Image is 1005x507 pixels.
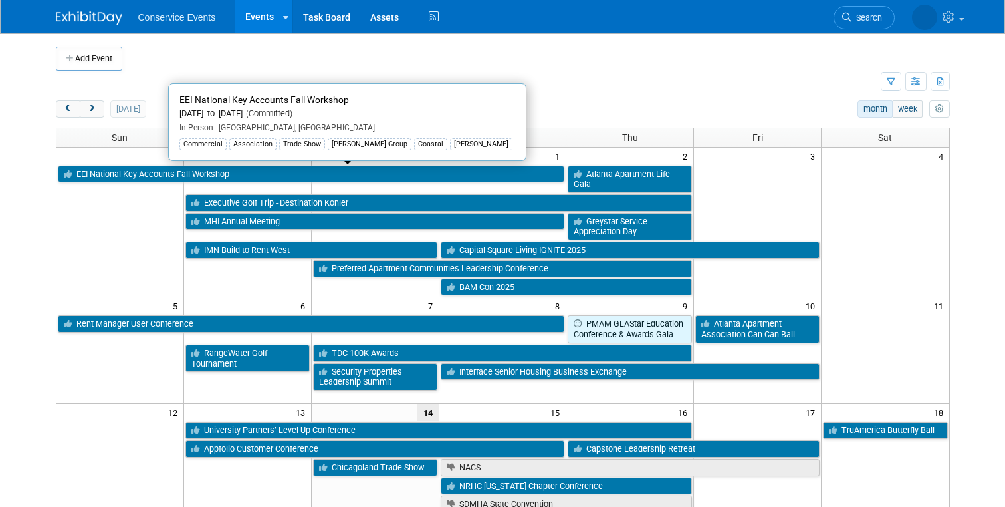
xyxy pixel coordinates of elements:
div: Commercial [179,138,227,150]
a: Executive Golf Trip - Destination Kohler [185,194,692,212]
span: 3 [809,148,821,164]
span: Thu [622,132,638,143]
a: Capital Square Living IGNITE 2025 [441,242,820,259]
button: prev [56,100,80,118]
div: Trade Show [279,138,325,150]
img: Savannah Doctor [853,7,937,22]
span: 15 [549,404,566,421]
span: EEI National Key Accounts Fall Workshop [179,94,349,105]
span: Fri [752,132,763,143]
a: EEI National Key Accounts Fall Workshop [58,166,565,183]
span: 28 [167,148,183,164]
span: In-Person [179,123,213,132]
a: Atlanta Apartment Association Can Can Ball [695,315,820,343]
a: MHI Annual Meeting [185,213,565,230]
span: 14 [417,404,439,421]
a: TDC 100K Awards [313,345,693,362]
span: 4 [937,148,949,164]
a: Chicagoland Trade Show [313,459,437,476]
a: TruAmerica Butterfly Ball [823,422,947,439]
button: month [857,100,893,118]
a: Preferred Apartment Communities Leadership Conference [313,260,693,277]
span: 6 [299,297,311,314]
div: [DATE] to [DATE] [179,108,515,120]
a: PMAM GLAStar Education Conference & Awards Gala [568,315,692,343]
a: NRHC [US_STATE] Chapter Conference [441,478,693,495]
a: Greystar Service Appreciation Day [568,213,692,240]
button: next [80,100,104,118]
button: week [892,100,923,118]
a: IMN Build to Rent West [185,242,437,259]
button: [DATE] [110,100,146,118]
span: Conservice Events [138,12,216,23]
button: myCustomButton [929,100,949,118]
span: 7 [427,297,439,314]
span: 13 [294,404,311,421]
a: Search [775,6,836,29]
a: Security Properties Leadership Summit [313,363,437,391]
span: 10 [804,297,821,314]
span: Sun [112,132,128,143]
span: [GEOGRAPHIC_DATA], [GEOGRAPHIC_DATA] [213,123,375,132]
div: [PERSON_NAME] [450,138,512,150]
span: 18 [933,404,949,421]
div: Association [229,138,277,150]
i: Personalize Calendar [935,105,944,114]
a: University Partners’ Level Up Conference [185,422,692,439]
a: Capstone Leadership Retreat [568,440,820,458]
span: 16 [677,404,693,421]
button: Add Event [56,47,122,71]
a: BAM Con 2025 [441,279,693,296]
a: NACS [441,459,820,476]
span: 12 [167,404,183,421]
a: Appfolio Customer Conference [185,440,565,458]
div: [PERSON_NAME] Group [328,138,411,150]
span: 9 [681,297,693,314]
a: RangeWater Golf Tournament [185,345,310,372]
div: Coastal [414,138,447,150]
img: ExhibitDay [56,11,122,25]
span: Search [793,13,824,23]
span: Sat [878,132,892,143]
span: 8 [554,297,566,314]
span: 17 [804,404,821,421]
span: 11 [933,297,949,314]
span: 5 [171,297,183,314]
a: Rent Manager User Conference [58,315,565,333]
a: Atlanta Apartment Life Gala [568,166,692,193]
span: 2 [681,148,693,164]
a: Interface Senior Housing Business Exchange [441,363,820,381]
span: 1 [554,148,566,164]
span: (Committed) [243,108,292,118]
